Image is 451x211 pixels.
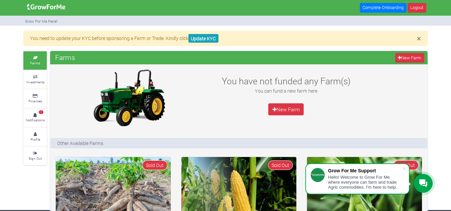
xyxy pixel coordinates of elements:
[30,61,40,65] small: Farms
[394,160,419,170] span: Sold Out
[213,76,358,86] h3: You have not funded any Farm(s)
[25,0,68,14] img: growforme image
[408,3,426,13] a: Logout
[417,35,421,42] button: Close
[26,118,45,122] small: Notifications
[30,35,421,42] p: You need to update your KYC before sponsoring a Farm or Trade. Kindly click
[53,51,77,64] span: Farms
[57,140,103,147] p: Other Available Farms
[328,168,402,173] div: Grow For Me Support
[39,110,43,114] span: 1
[29,156,42,161] small: Sign Out
[188,34,218,43] a: Update KYC
[23,89,47,108] a: Finances
[268,103,304,115] a: New Farm
[417,33,421,43] span: ×
[30,137,40,142] small: Profile
[23,109,47,127] a: 1 Notifications
[395,53,424,63] a: New Farm
[268,160,293,170] span: Sold Out
[25,19,57,24] small: Grow For Me Panel
[28,99,42,103] small: Finances
[360,3,407,13] a: Complete Onboarding
[26,80,44,84] small: Investments
[23,147,47,165] a: Sign Out
[213,87,358,94] p: You can fund a new farm here
[142,160,167,170] span: Sold Out
[87,68,171,128] img: growforme image
[328,175,402,190] div: Hello! Welcome to Grow For Me where everyone can farm and trade Agric commodities. I'm here to help.
[23,51,47,70] a: Farms
[23,70,47,89] a: Investments
[23,128,47,146] a: Profile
